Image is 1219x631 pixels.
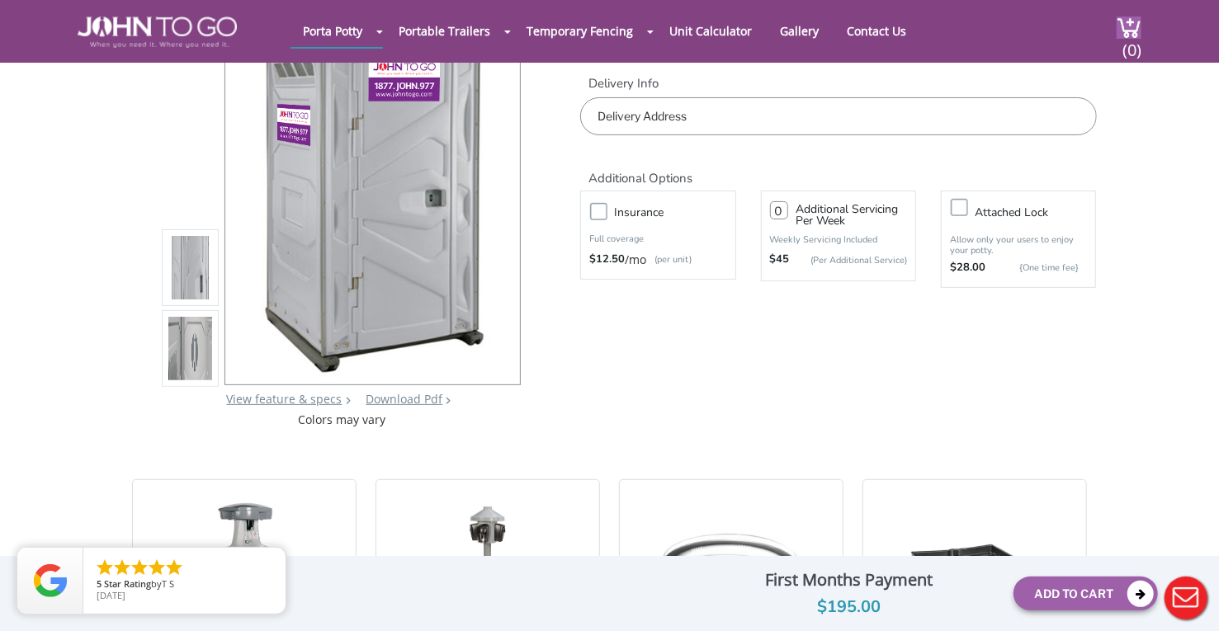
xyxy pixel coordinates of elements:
img: Product [168,157,213,545]
a: Gallery [768,15,831,47]
span: T S [162,577,174,590]
strong: $28.00 [950,260,985,276]
div: First Months Payment [697,566,1001,594]
p: (Per Additional Service) [790,254,907,266]
p: Full coverage [589,231,726,247]
li:  [164,558,184,577]
p: Weekly Servicing Included [770,233,907,246]
img: right arrow icon [346,397,351,404]
span: 5 [97,577,102,590]
a: Contact Us [834,15,919,47]
input: Delivery Address [580,97,1096,135]
span: by [97,579,272,591]
li:  [112,558,132,577]
img: JOHN to go [78,16,237,48]
a: View feature & specs [227,391,343,407]
img: cart a [1117,16,1141,39]
li:  [130,558,149,577]
div: Colors may vary [162,412,522,428]
a: Download Pdf [366,391,442,407]
li:  [147,558,167,577]
p: Allow only your users to enjoy your potty. [950,234,1087,256]
p: {One time fee} [994,260,1079,276]
h3: Insurance [614,202,743,223]
div: /mo [589,252,726,268]
strong: $45 [770,252,790,268]
img: Review Rating [34,564,67,597]
a: Unit Calculator [657,15,764,47]
span: (0) [1122,26,1141,61]
button: Live Chat [1153,565,1219,631]
label: Delivery Info [580,75,1096,92]
li:  [95,558,115,577]
h3: Additional Servicing Per Week [796,204,907,227]
img: chevron.png [446,397,451,404]
strong: $12.50 [589,252,625,268]
h2: Additional Options [580,152,1096,187]
a: Portable Trailers [386,15,503,47]
button: Add To Cart [1013,577,1158,610]
input: 0 [770,201,788,219]
a: Temporary Fencing [514,15,645,47]
h3: Attached lock [975,202,1103,223]
a: Porta Potty [291,15,375,47]
p: (per unit) [646,252,692,268]
div: $195.00 [697,594,1001,620]
span: [DATE] [97,589,125,601]
span: Star Rating [104,577,151,590]
img: Product [168,76,213,464]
